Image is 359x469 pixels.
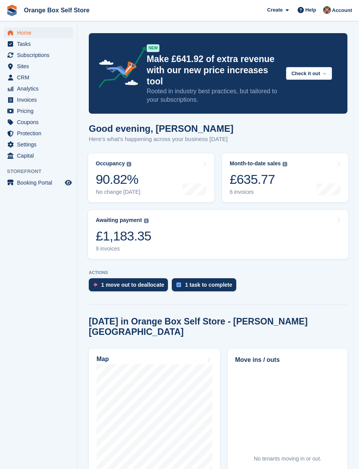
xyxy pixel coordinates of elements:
[4,39,73,49] a: menu
[17,50,63,61] span: Subscriptions
[96,171,141,187] div: 90.82%
[96,228,151,244] div: £1,183.35
[147,87,280,104] p: Rooted in industry best practices, but tailored to your subscriptions.
[323,6,331,14] img: David Clark
[17,106,63,116] span: Pricing
[89,135,234,144] p: Here's what's happening across your business [DATE]
[4,50,73,61] a: menu
[4,139,73,150] a: menu
[89,270,347,275] p: ACTIONS
[4,117,73,128] a: menu
[4,72,73,83] a: menu
[4,128,73,139] a: menu
[283,162,287,166] img: icon-info-grey-7440780725fd019a000dd9b08b2336e03edf1995a4989e88bcd33f0948082b44.svg
[96,189,141,195] div: No change [DATE]
[17,72,63,83] span: CRM
[89,316,347,337] h2: [DATE] in Orange Box Self Store - [PERSON_NAME][GEOGRAPHIC_DATA]
[101,282,164,288] div: 1 move out to deallocate
[176,282,181,287] img: task-75834270c22a3079a89374b754ae025e5fb1db73e45f91037f5363f120a921f8.svg
[17,150,63,161] span: Capital
[144,219,149,223] img: icon-info-grey-7440780725fd019a000dd9b08b2336e03edf1995a4989e88bcd33f0948082b44.svg
[4,106,73,116] a: menu
[17,177,63,188] span: Booking Portal
[230,160,281,167] div: Month-to-date sales
[147,54,280,87] p: Make £641.92 of extra revenue with our new price increases tool
[4,61,73,72] a: menu
[254,455,321,463] div: No tenants moving in or out.
[4,83,73,94] a: menu
[17,39,63,49] span: Tasks
[127,162,131,166] img: icon-info-grey-7440780725fd019a000dd9b08b2336e03edf1995a4989e88bcd33f0948082b44.svg
[4,27,73,38] a: menu
[17,139,63,150] span: Settings
[96,160,125,167] div: Occupancy
[4,94,73,105] a: menu
[97,356,109,363] h2: Map
[88,153,214,202] a: Occupancy 90.82% No change [DATE]
[286,67,332,80] button: Check it out →
[230,189,287,195] div: 6 invoices
[267,6,283,14] span: Create
[17,128,63,139] span: Protection
[64,178,73,187] a: Preview store
[6,5,18,16] img: stora-icon-8386f47178a22dfd0bd8f6a31ec36ba5ce8667c1dd55bd0f319d3a0aa187defe.svg
[17,83,63,94] span: Analytics
[89,278,172,295] a: 1 move out to deallocate
[305,6,316,14] span: Help
[92,47,146,91] img: price-adjustments-announcement-icon-8257ccfd72463d97f412b2fc003d46551f7dbcb40ab6d574587a9cd5c0d94...
[96,245,151,252] div: 9 invoices
[17,27,63,38] span: Home
[172,278,240,295] a: 1 task to complete
[88,210,348,259] a: Awaiting payment £1,183.35 9 invoices
[4,150,73,161] a: menu
[235,355,340,365] h2: Move ins / outs
[185,282,232,288] div: 1 task to complete
[17,61,63,72] span: Sites
[332,7,352,14] span: Account
[147,44,159,52] div: NEW
[89,123,234,134] h1: Good evening, [PERSON_NAME]
[17,94,63,105] span: Invoices
[230,171,287,187] div: £635.77
[4,177,73,188] a: menu
[93,282,97,287] img: move_outs_to_deallocate_icon-f764333ba52eb49d3ac5e1228854f67142a1ed5810a6f6cc68b1a99e826820c5.svg
[96,217,142,224] div: Awaiting payment
[17,117,63,128] span: Coupons
[21,4,93,17] a: Orange Box Self Store
[222,153,348,202] a: Month-to-date sales £635.77 6 invoices
[7,168,77,175] span: Storefront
